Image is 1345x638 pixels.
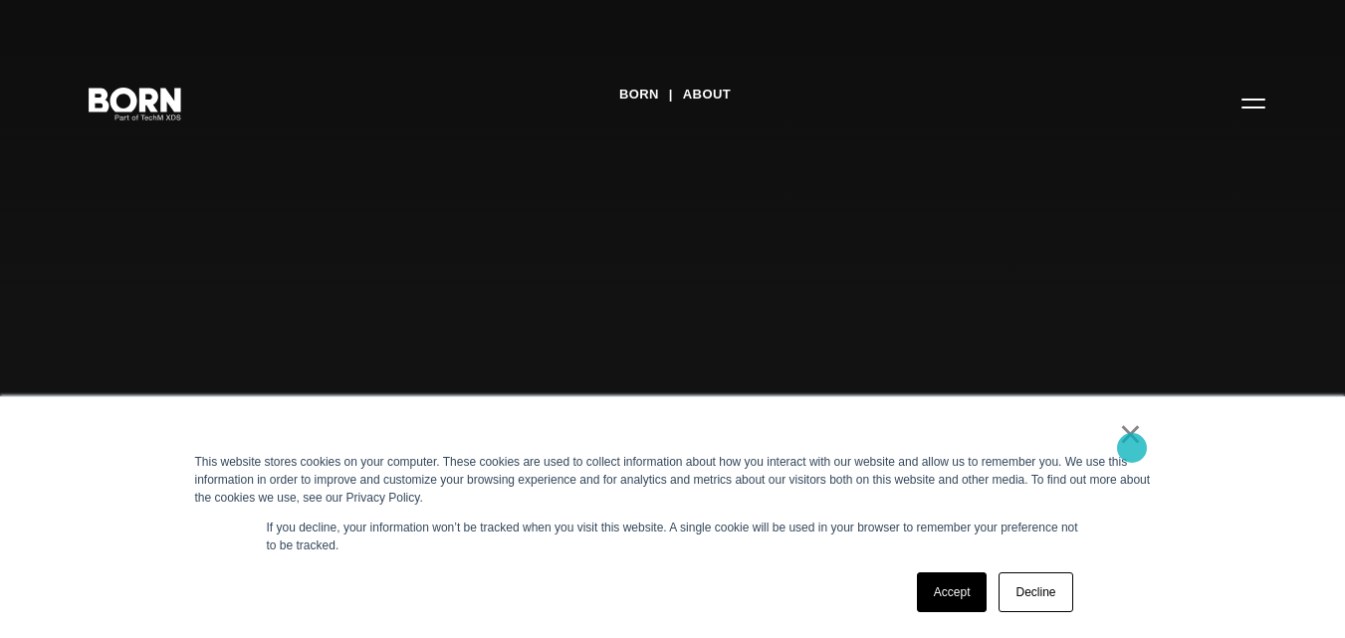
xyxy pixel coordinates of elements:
div: This website stores cookies on your computer. These cookies are used to collect information about... [195,453,1151,507]
a: About [683,80,731,109]
button: Open [1230,82,1277,123]
p: If you decline, your information won’t be tracked when you visit this website. A single cookie wi... [267,519,1079,554]
a: × [1119,425,1143,443]
a: Accept [917,572,988,612]
a: Decline [999,572,1072,612]
a: BORN [619,80,659,109]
